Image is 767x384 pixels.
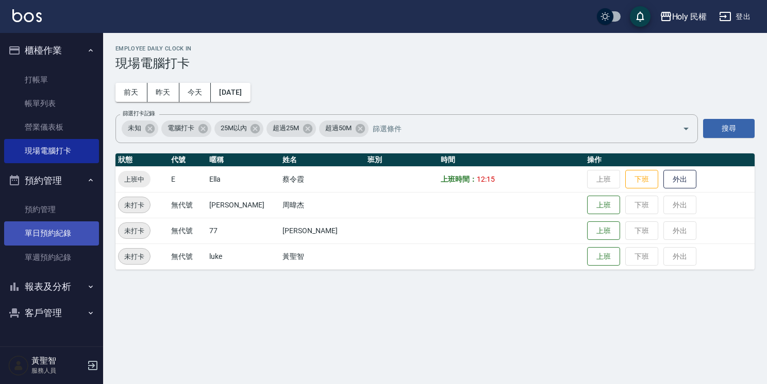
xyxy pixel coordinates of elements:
button: 今天 [179,83,211,102]
span: 未打卡 [119,225,150,236]
a: 單日預約紀錄 [4,221,99,245]
th: 姓名 [280,153,365,167]
button: 下班 [625,170,658,189]
button: 預約管理 [4,167,99,194]
a: 營業儀表板 [4,115,99,139]
a: 單週預約紀錄 [4,246,99,269]
button: 前天 [115,83,147,102]
a: 帳單列表 [4,92,99,115]
button: [DATE] [211,83,250,102]
p: 服務人員 [31,366,84,375]
td: 黃聖智 [280,243,365,269]
div: 25M以內 [214,120,264,137]
button: 櫃檯作業 [4,37,99,64]
span: 未知 [122,123,147,133]
button: 客戶管理 [4,300,99,326]
div: 電腦打卡 [161,120,211,137]
th: 代號 [169,153,207,167]
button: 搜尋 [703,119,755,138]
td: E [169,166,207,192]
button: 上班 [587,196,620,215]
button: 上班 [587,221,620,240]
label: 篩選打卡記錄 [123,110,155,117]
td: 無代號 [169,192,207,218]
td: 蔡令霞 [280,166,365,192]
h2: Employee Daily Clock In [115,45,755,52]
td: 77 [207,218,280,243]
th: 暱稱 [207,153,280,167]
span: 超過50M [319,123,358,133]
a: 預約管理 [4,198,99,221]
span: 未打卡 [119,251,150,262]
button: Open [678,120,694,137]
button: Holy 民權 [656,6,711,27]
span: 電腦打卡 [161,123,201,133]
span: 25M以內 [214,123,253,133]
th: 操作 [585,153,755,167]
td: 周暐杰 [280,192,365,218]
span: 上班中 [118,174,151,185]
td: [PERSON_NAME] [207,192,280,218]
h3: 現場電腦打卡 [115,56,755,71]
img: Person [8,355,29,376]
th: 班別 [365,153,438,167]
th: 時間 [438,153,585,167]
span: 超過25M [266,123,305,133]
b: 上班時間： [441,175,477,183]
span: 12:15 [477,175,495,183]
input: 篩選條件 [370,119,664,137]
h5: 黃聖智 [31,356,84,366]
span: 未打卡 [119,200,150,211]
div: Holy 民權 [672,10,707,23]
button: 外出 [663,170,696,189]
td: 無代號 [169,243,207,269]
div: 未知 [122,120,158,137]
td: luke [207,243,280,269]
td: Ella [207,166,280,192]
div: 超過25M [266,120,316,137]
button: 上班 [587,247,620,266]
th: 狀態 [115,153,169,167]
td: [PERSON_NAME] [280,218,365,243]
img: Logo [12,9,42,22]
button: 登出 [715,7,755,26]
div: 超過50M [319,120,369,137]
button: save [630,6,651,27]
button: 報表及分析 [4,273,99,300]
a: 打帳單 [4,68,99,92]
button: 昨天 [147,83,179,102]
td: 無代號 [169,218,207,243]
a: 現場電腦打卡 [4,139,99,163]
